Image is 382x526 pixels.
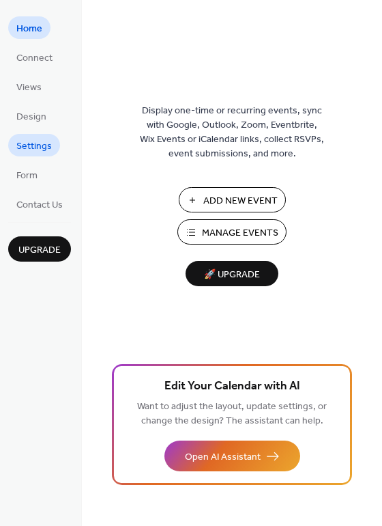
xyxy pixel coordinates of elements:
a: Contact Us [8,193,71,215]
span: Home [16,22,42,36]
span: Edit Your Calendar with AI [164,377,300,396]
span: Design [16,110,46,124]
span: Manage Events [202,226,278,240]
span: Want to adjust the layout, update settings, or change the design? The assistant can help. [137,398,327,430]
button: 🚀 Upgrade [186,261,278,286]
span: Connect [16,51,53,66]
span: Display one-time or recurring events, sync with Google, Outlook, Zoom, Eventbrite, Wix Events or ... [140,104,324,161]
span: 🚀 Upgrade [194,266,270,284]
a: Views [8,75,50,98]
span: Views [16,81,42,95]
a: Form [8,163,46,186]
button: Add New Event [179,187,286,212]
a: Connect [8,46,61,68]
a: Settings [8,134,60,156]
button: Open AI Assistant [164,441,300,471]
span: Contact Us [16,198,63,212]
a: Home [8,16,50,39]
a: Design [8,105,55,127]
span: Upgrade [18,243,61,258]
span: Form [16,169,38,183]
button: Manage Events [177,219,286,245]
span: Open AI Assistant [185,450,261,465]
span: Settings [16,139,52,154]
span: Add New Event [203,194,278,208]
button: Upgrade [8,236,71,262]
